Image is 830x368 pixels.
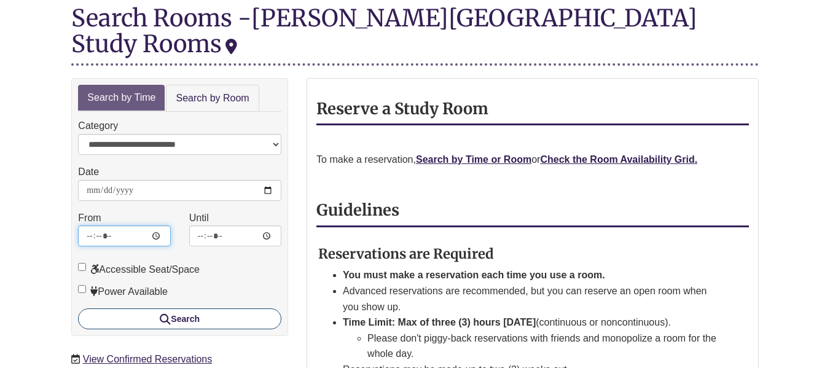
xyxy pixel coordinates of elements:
li: Advanced reservations are recommended, but you can reserve an open room when you show up. [343,283,719,315]
a: Search by Time or Room [416,154,531,165]
li: Please don't piggy-back reservations with friends and monopolize a room for the whole day. [367,331,719,362]
p: To make a reservation, or [316,152,749,168]
label: From [78,210,101,226]
strong: You must make a reservation each time you use a room. [343,270,605,280]
a: Check the Room Availability Grid. [540,154,697,165]
label: Power Available [78,284,168,300]
button: Search [78,308,281,329]
strong: Time Limit: Max of three (3) hours [DATE] [343,317,536,327]
a: Search by Room [166,85,259,112]
li: (continuous or noncontinuous). [343,315,719,362]
a: Search by Time [78,85,165,111]
a: View Confirmed Reservations [83,354,212,364]
input: Power Available [78,285,86,293]
strong: Guidelines [316,200,399,220]
strong: Reservations are Required [318,245,494,262]
div: Search Rooms - [71,5,758,65]
strong: Reserve a Study Room [316,99,488,119]
label: Category [78,118,118,134]
label: Date [78,164,99,180]
label: Accessible Seat/Space [78,262,200,278]
div: [PERSON_NAME][GEOGRAPHIC_DATA] Study Rooms [71,3,697,58]
input: Accessible Seat/Space [78,263,86,271]
label: Until [189,210,209,226]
